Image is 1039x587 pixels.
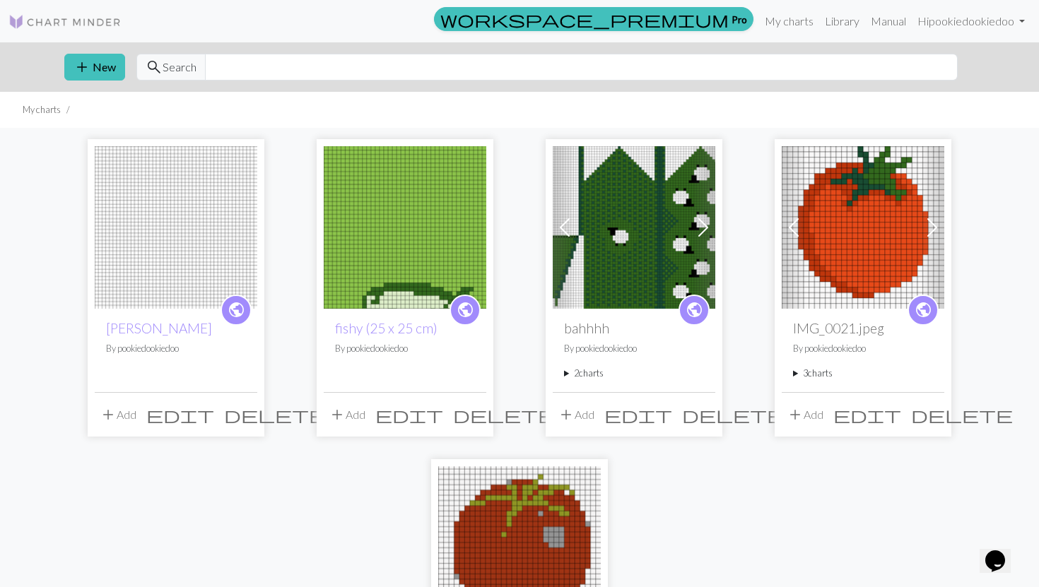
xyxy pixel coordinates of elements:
[335,320,438,336] a: fishy (25 x 25 cm)
[64,54,125,81] button: New
[686,296,703,324] i: public
[677,401,789,428] button: Delete
[793,342,933,355] p: By pookiedookiedoo
[908,295,939,326] a: public
[980,530,1025,573] iframe: chat widget
[329,405,346,425] span: add
[440,9,729,29] span: workspace_premium
[95,219,257,232] a: tom
[453,405,555,425] span: delete
[782,401,828,428] button: Add
[95,146,257,309] img: tom
[370,401,448,428] button: Edit
[146,406,214,423] i: Edit
[457,296,474,324] i: public
[375,405,443,425] span: edit
[324,219,486,232] a: fishy (25 x 25 cm)
[375,406,443,423] i: Edit
[553,401,599,428] button: Add
[450,295,481,326] a: public
[100,405,117,425] span: add
[564,342,704,355] p: By pookiedookiedoo
[915,299,932,321] span: public
[564,367,704,380] summary: 2charts
[782,219,944,232] a: IMG_0021.jpeg
[682,405,784,425] span: delete
[219,401,331,428] button: Delete
[74,57,90,77] span: add
[224,405,326,425] span: delete
[906,401,1018,428] button: Delete
[679,295,710,326] a: public
[793,320,933,336] h2: IMG_0021.jpeg
[686,299,703,321] span: public
[324,401,370,428] button: Add
[819,7,865,35] a: Library
[457,299,474,321] span: public
[438,539,601,552] a: IMG_0020.png
[23,103,61,117] li: My charts
[604,406,672,423] i: Edit
[793,367,933,380] summary: 3charts
[8,13,122,30] img: Logo
[106,342,246,355] p: By pookiedookiedoo
[163,59,196,76] span: Search
[324,146,486,309] img: fishy (25 x 25 cm)
[448,401,560,428] button: Delete
[221,295,252,326] a: public
[912,7,1031,35] a: Hipookiedookiedoo
[833,406,901,423] i: Edit
[787,405,804,425] span: add
[146,57,163,77] span: search
[146,405,214,425] span: edit
[759,7,819,35] a: My charts
[335,342,475,355] p: By pookiedookiedoo
[228,299,245,321] span: public
[106,320,212,336] a: [PERSON_NAME]
[915,296,932,324] i: public
[828,401,906,428] button: Edit
[865,7,912,35] a: Manual
[911,405,1013,425] span: delete
[564,320,704,336] h2: bahhhh
[434,7,753,31] a: Pro
[558,405,575,425] span: add
[604,405,672,425] span: edit
[553,146,715,309] img: bahhhh
[553,219,715,232] a: bahhhh
[782,146,944,309] img: IMG_0021.jpeg
[141,401,219,428] button: Edit
[228,296,245,324] i: public
[95,401,141,428] button: Add
[833,405,901,425] span: edit
[599,401,677,428] button: Edit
